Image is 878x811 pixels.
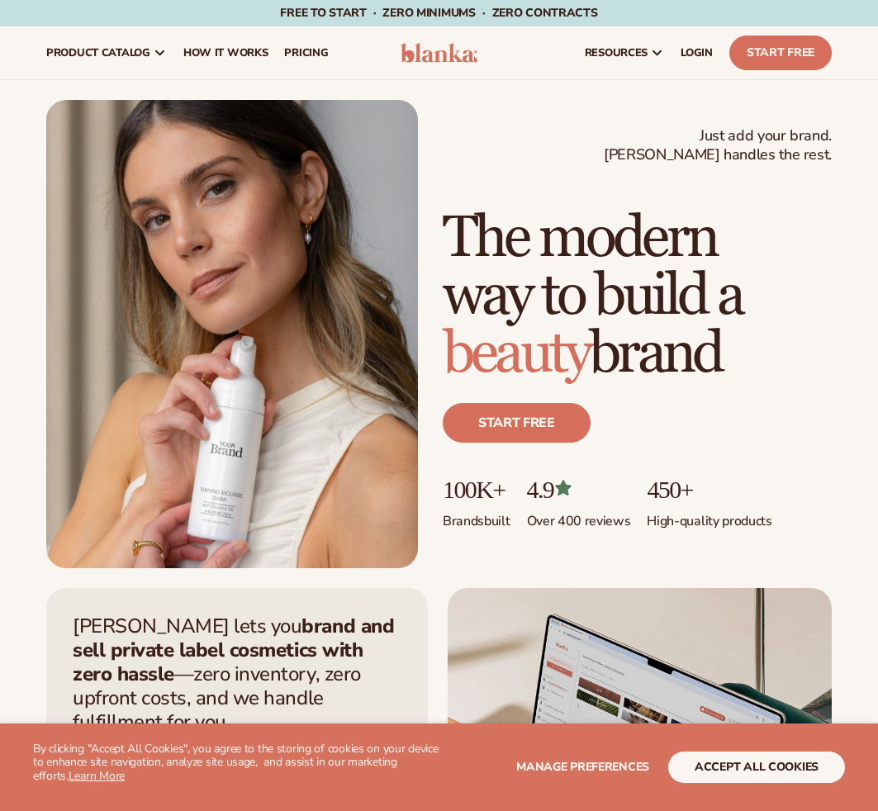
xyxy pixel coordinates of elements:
[69,768,125,784] a: Learn More
[276,26,336,79] a: pricing
[516,752,649,783] button: Manage preferences
[443,503,510,530] p: Brands built
[527,503,631,530] p: Over 400 reviews
[284,46,328,59] span: pricing
[443,476,510,503] p: 100K+
[443,319,589,389] span: beauty
[647,476,771,503] p: 450+
[401,43,477,63] img: logo
[647,503,771,530] p: High-quality products
[175,26,277,79] a: How It Works
[443,210,832,383] h1: The modern way to build a brand
[681,46,713,59] span: LOGIN
[668,752,845,783] button: accept all cookies
[672,26,721,79] a: LOGIN
[73,614,401,733] p: [PERSON_NAME] lets you —zero inventory, zero upfront costs, and we handle fulfillment for you.
[527,476,631,503] p: 4.9
[280,5,597,21] span: Free to start · ZERO minimums · ZERO contracts
[183,46,268,59] span: How It Works
[73,613,394,687] strong: brand and sell private label cosmetics with zero hassle
[516,759,649,775] span: Manage preferences
[577,26,672,79] a: resources
[443,403,591,443] a: Start free
[585,46,648,59] span: resources
[46,46,150,59] span: product catalog
[604,126,832,165] span: Just add your brand. [PERSON_NAME] handles the rest.
[33,742,439,784] p: By clicking "Accept All Cookies", you agree to the storing of cookies on your device to enhance s...
[46,100,418,568] img: Female holding tanning mousse.
[38,26,175,79] a: product catalog
[729,36,832,70] a: Start Free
